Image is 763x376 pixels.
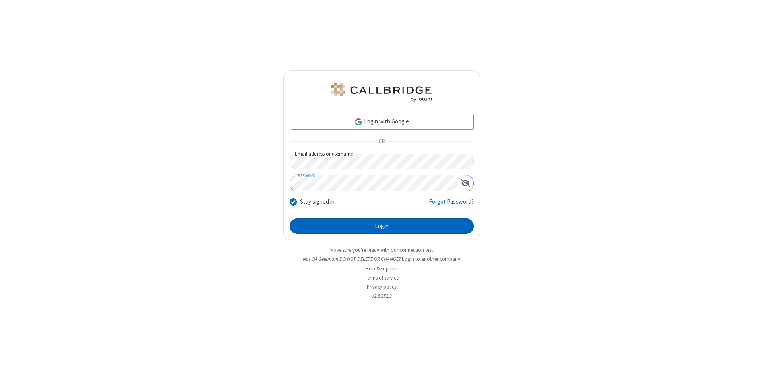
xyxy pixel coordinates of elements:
iframe: Chat [743,355,757,370]
button: Login to another company [402,255,460,263]
img: google-icon.png [354,118,363,126]
a: Terms of service [365,274,399,281]
li: v2.6.352.2 [283,292,480,300]
label: Stay signed in [300,197,335,206]
a: Make sure you're ready with our connection test [330,247,433,253]
a: Forgot Password? [429,197,474,212]
a: Login with Google [290,114,474,129]
a: Help & support [366,265,398,272]
span: OR [375,136,388,147]
input: Email address or username [290,154,474,169]
button: Login [290,218,474,234]
div: Show password [458,175,473,190]
a: Privacy policy [367,283,397,290]
img: QA Selenium DO NOT DELETE OR CHANGE [330,83,433,102]
input: Password [290,175,458,191]
li: Not QA Selenium DO NOT DELETE OR CHANGE? [283,255,480,263]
